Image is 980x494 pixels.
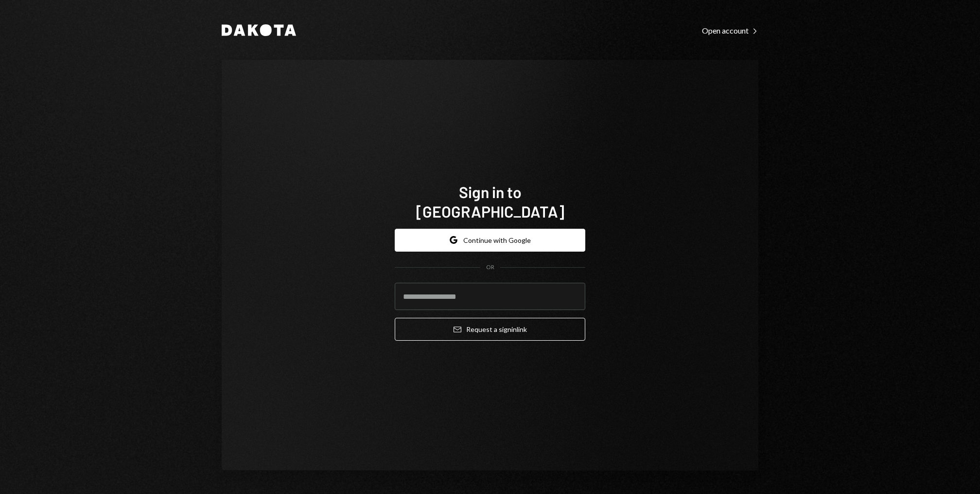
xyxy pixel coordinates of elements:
div: Open account [702,26,758,36]
button: Continue with Google [395,229,585,252]
button: Request a signinlink [395,318,585,341]
a: Open account [702,25,758,36]
div: OR [486,263,494,272]
h1: Sign in to [GEOGRAPHIC_DATA] [395,182,585,221]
